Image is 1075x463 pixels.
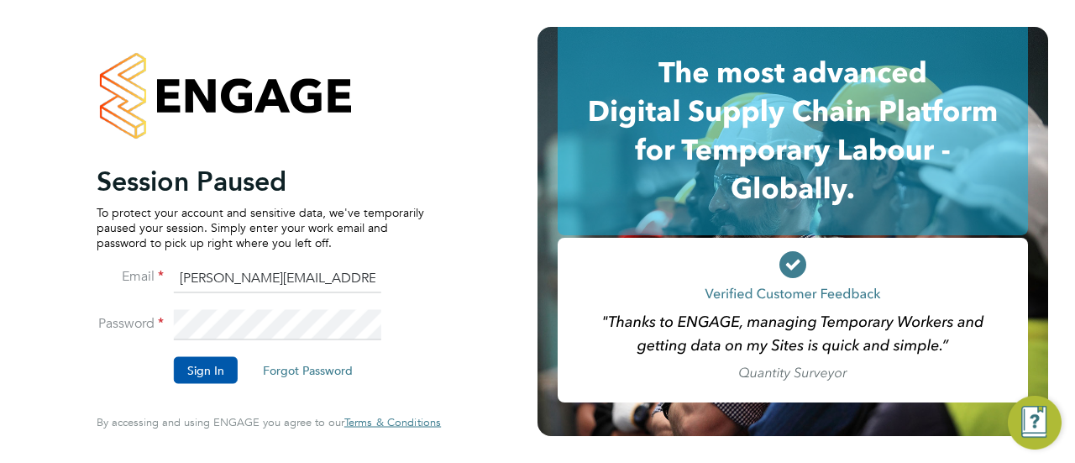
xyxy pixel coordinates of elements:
[97,164,424,197] h2: Session Paused
[249,357,366,384] button: Forgot Password
[344,416,441,429] a: Terms & Conditions
[97,415,441,429] span: By accessing and using ENGAGE you agree to our
[174,263,381,293] input: Enter your work email...
[344,415,441,429] span: Terms & Conditions
[97,268,164,286] label: Email
[1008,396,1062,450] button: Engage Resource Center
[97,204,424,250] p: To protect your account and sensitive data, we've temporarily paused your session. Simply enter y...
[97,315,164,333] label: Password
[174,357,238,384] button: Sign In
